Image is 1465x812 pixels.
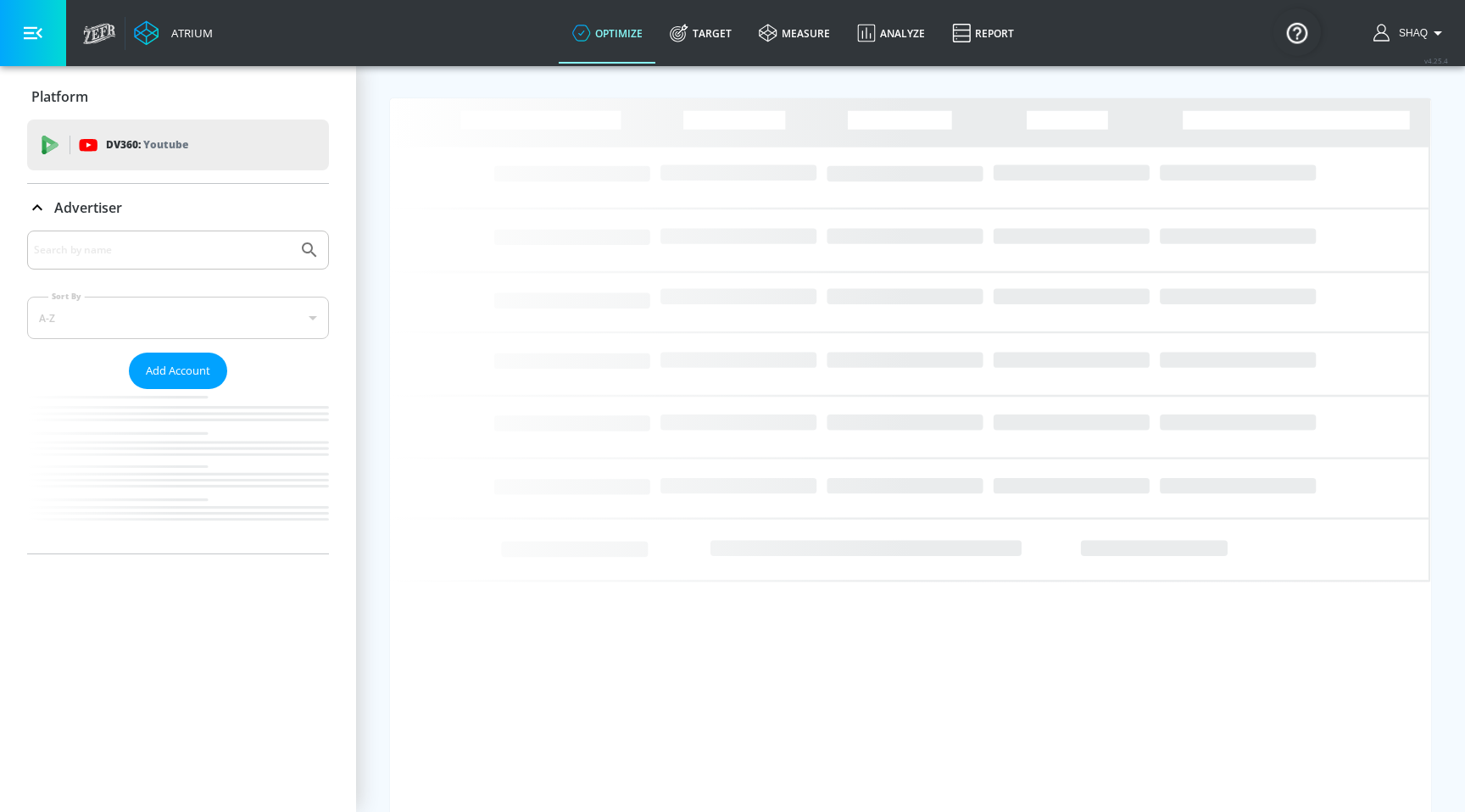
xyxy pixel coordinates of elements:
div: Atrium [164,25,213,41]
button: Shaq [1373,23,1448,43]
div: Advertiser [27,184,329,231]
a: Target [656,3,745,64]
div: Platform [27,73,329,120]
p: Platform [31,87,88,106]
a: measure [745,3,844,64]
span: login as: shaquille.huang@zefr.com [1392,27,1428,39]
div: A-Z [27,297,329,339]
p: DV360: [106,136,188,154]
button: Add Account [129,353,227,389]
nav: list of Advertiser [27,389,329,553]
div: Advertiser [27,231,329,553]
span: Add Account [146,361,210,381]
a: Report [939,3,1028,64]
input: Search by name [34,239,291,261]
div: DV360: Youtube [27,120,329,170]
a: optimize [559,3,656,64]
button: Open Resource Center [1273,8,1321,56]
a: Analyze [844,3,939,64]
p: Advertiser [54,198,122,217]
p: Youtube [143,136,188,153]
span: v 4.25.4 [1424,56,1448,65]
label: Sort By [48,291,85,302]
a: Atrium [134,20,213,46]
